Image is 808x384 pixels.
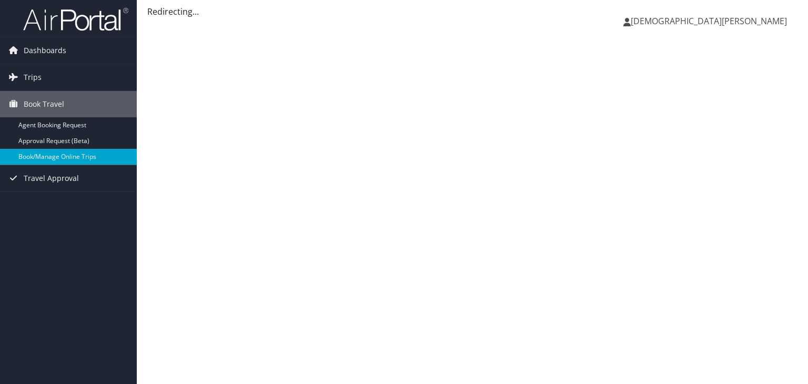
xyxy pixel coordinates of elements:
[147,5,797,18] div: Redirecting...
[24,37,66,64] span: Dashboards
[24,165,79,191] span: Travel Approval
[24,64,42,90] span: Trips
[631,15,787,27] span: [DEMOGRAPHIC_DATA][PERSON_NAME]
[24,91,64,117] span: Book Travel
[623,5,797,37] a: [DEMOGRAPHIC_DATA][PERSON_NAME]
[23,7,128,32] img: airportal-logo.png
